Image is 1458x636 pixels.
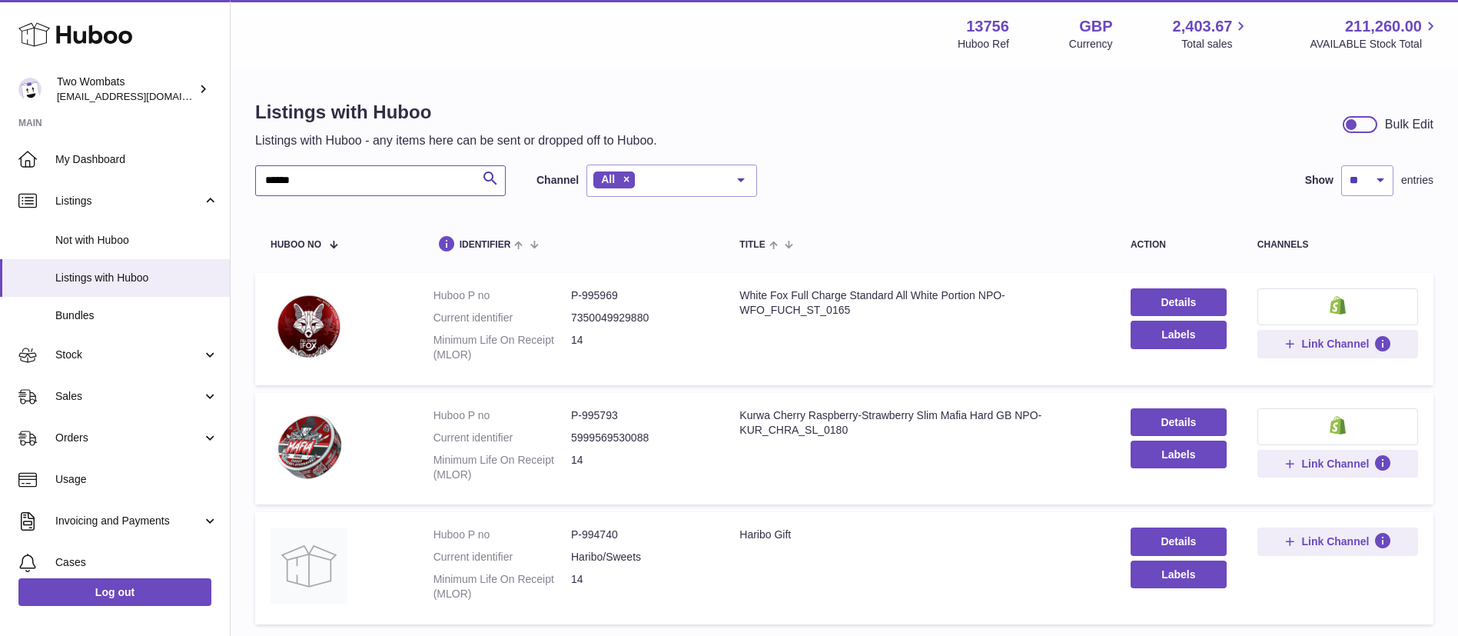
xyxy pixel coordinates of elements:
span: Bundles [55,308,218,323]
span: Stock [55,348,202,362]
span: Link Channel [1301,337,1369,351]
button: Labels [1131,561,1227,588]
button: Labels [1131,441,1227,468]
a: Log out [18,578,211,606]
img: Kurwa Cherry Raspberry-Strawberry Slim Mafia Hard GB NPO-KUR_CHRA_SL_0180 [271,408,347,485]
p: Listings with Huboo - any items here can be sent or dropped off to Huboo. [255,132,657,149]
a: Details [1131,528,1227,555]
span: Huboo no [271,240,321,250]
img: internalAdmin-13756@internal.huboo.com [18,78,42,101]
div: Kurwa Cherry Raspberry-Strawberry Slim Mafia Hard GB NPO-KUR_CHRA_SL_0180 [739,408,1100,438]
dd: 14 [571,333,709,362]
span: Listings with Huboo [55,271,218,285]
span: Orders [55,431,202,445]
a: Details [1131,408,1227,436]
strong: GBP [1079,16,1112,37]
dd: 14 [571,453,709,482]
span: My Dashboard [55,152,218,167]
span: Invoicing and Payments [55,514,202,528]
img: shopify-small.png [1330,416,1346,435]
a: 211,260.00 AVAILABLE Stock Total [1310,16,1440,52]
div: action [1131,240,1227,250]
dd: P-995793 [571,408,709,423]
span: Not with Huboo [55,233,218,248]
dt: Minimum Life On Receipt (MLOR) [433,333,571,362]
dd: 14 [571,572,709,601]
span: Usage [55,472,218,487]
span: AVAILABLE Stock Total [1310,37,1440,52]
span: Link Channel [1301,457,1369,471]
dd: P-994740 [571,528,709,542]
dt: Huboo P no [433,408,571,423]
button: Labels [1131,321,1227,348]
button: Link Channel [1257,450,1418,478]
dt: Minimum Life On Receipt (MLOR) [433,572,571,601]
div: White Fox Full Charge Standard All White Portion NPO-WFO_FUCH_ST_0165 [739,288,1100,318]
dd: Haribo/Sweets [571,550,709,564]
h1: Listings with Huboo [255,100,657,125]
strong: 13756 [966,16,1009,37]
button: Link Channel [1257,528,1418,555]
img: Haribo Gift [271,528,347,604]
div: Currency [1069,37,1113,52]
button: Link Channel [1257,330,1418,358]
a: Details [1131,288,1227,316]
div: Two Wombats [57,75,195,104]
span: Total sales [1181,37,1250,52]
dt: Current identifier [433,431,571,445]
span: 2,403.67 [1173,16,1233,37]
dt: Huboo P no [433,528,571,542]
dd: 7350049929880 [571,311,709,325]
span: 211,260.00 [1345,16,1422,37]
dt: Current identifier [433,311,571,325]
div: Bulk Edit [1385,116,1433,133]
div: channels [1257,240,1418,250]
div: Huboo Ref [958,37,1009,52]
span: title [739,240,765,250]
dd: P-995969 [571,288,709,303]
dt: Current identifier [433,550,571,564]
span: identifier [460,240,511,250]
div: Haribo Gift [739,528,1100,542]
img: shopify-small.png [1330,296,1346,315]
span: Cases [55,555,218,570]
span: Listings [55,194,202,208]
label: Channel [536,173,579,188]
img: White Fox Full Charge Standard All White Portion NPO-WFO_FUCH_ST_0165 [271,288,347,365]
span: All [601,173,615,185]
span: Sales [55,389,202,404]
span: [EMAIL_ADDRESS][DOMAIN_NAME] [57,90,226,102]
a: 2,403.67 Total sales [1173,16,1250,52]
dt: Minimum Life On Receipt (MLOR) [433,453,571,482]
dd: 5999569530088 [571,431,709,445]
span: entries [1401,173,1433,188]
dt: Huboo P no [433,288,571,303]
span: Link Channel [1301,534,1369,548]
label: Show [1305,173,1333,188]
